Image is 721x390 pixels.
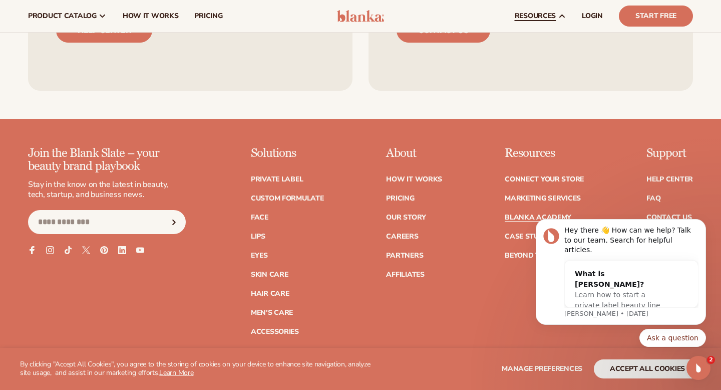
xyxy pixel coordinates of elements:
p: Stay in the know on the latest in beauty, tech, startup, and business news. [28,179,186,201]
a: Connect your store [505,176,584,183]
a: Learn More [159,368,193,377]
a: How It Works [386,176,442,183]
p: About [386,147,442,160]
span: product catalog [28,12,97,20]
p: Join the Blank Slate – your beauty brand playbook [28,147,186,173]
a: Face [251,214,268,221]
p: Support [646,147,693,160]
a: Careers [386,233,418,240]
a: Accessories [251,328,299,335]
a: Help Center [646,176,693,183]
button: Manage preferences [502,359,582,378]
a: Blanka Academy [505,214,571,221]
a: Custom formulate [251,195,324,202]
a: FAQ [646,195,660,202]
p: By clicking "Accept All Cookies", you agree to the storing of cookies on your device to enhance s... [20,360,377,377]
a: Pricing [386,195,414,202]
iframe: Intercom notifications message [521,214,721,363]
a: Hair Care [251,290,289,297]
span: Manage preferences [502,364,582,373]
a: Lips [251,233,265,240]
span: How It Works [123,12,179,20]
iframe: Intercom live chat [686,356,710,380]
a: Our Story [386,214,426,221]
button: accept all cookies [594,359,701,378]
span: 2 [707,356,715,364]
a: Partners [386,252,423,259]
span: LOGIN [582,12,603,20]
a: Case Studies [505,233,554,240]
img: logo [337,10,385,22]
a: Eyes [251,252,268,259]
a: Affiliates [386,271,424,278]
a: Marketing services [505,195,581,202]
button: Subscribe [163,210,185,234]
a: Start Free [619,6,693,27]
span: resources [515,12,556,20]
p: Resources [505,147,584,160]
a: Skin Care [251,271,288,278]
a: Private label [251,176,303,183]
a: Beyond the brand [505,252,577,259]
a: Men's Care [251,309,293,316]
span: pricing [194,12,222,20]
p: Solutions [251,147,324,160]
